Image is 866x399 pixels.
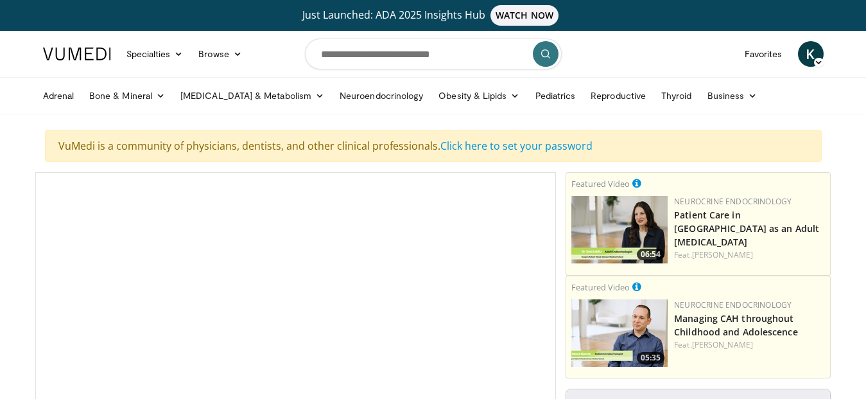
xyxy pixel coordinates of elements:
small: Featured Video [571,281,630,293]
a: Thyroid [654,83,700,109]
a: [PERSON_NAME] [692,339,753,350]
a: K [798,41,824,67]
a: Just Launched: ADA 2025 Insights HubWATCH NOW [45,5,822,26]
input: Search topics, interventions [305,39,562,69]
a: 06:54 [571,196,668,263]
a: 05:35 [571,299,668,367]
a: [PERSON_NAME] [692,249,753,260]
img: VuMedi Logo [43,48,111,60]
a: Managing CAH throughout Childhood and Adolescence [674,312,798,338]
a: Pediatrics [528,83,584,109]
a: Obesity & Lipids [431,83,527,109]
a: Click here to set your password [440,139,593,153]
a: Bone & Mineral [82,83,173,109]
div: VuMedi is a community of physicians, dentists, and other clinical professionals. [45,130,822,162]
a: Favorites [737,41,790,67]
span: WATCH NOW [490,5,559,26]
a: Adrenal [35,83,82,109]
span: 05:35 [637,352,664,364]
img: 56bc924d-1fb1-4cf0-9f63-435b399b5585.png.150x105_q85_crop-smart_upscale.png [571,299,668,367]
img: 69d9a9c3-9e0d-45c7-989e-b720a70fb3d0.png.150x105_q85_crop-smart_upscale.png [571,196,668,263]
a: [MEDICAL_DATA] & Metabolism [173,83,332,109]
small: Featured Video [571,178,630,190]
a: Specialties [119,41,191,67]
span: 06:54 [637,249,664,260]
a: Patient Care in [GEOGRAPHIC_DATA] as an Adult [MEDICAL_DATA] [674,209,819,248]
a: Browse [191,41,250,67]
a: Business [700,83,765,109]
div: Feat. [674,249,825,261]
a: Reproductive [583,83,654,109]
div: Feat. [674,339,825,351]
a: Neurocrine Endocrinology [674,196,792,207]
a: Neuroendocrinology [332,83,431,109]
a: Neurocrine Endocrinology [674,299,792,310]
